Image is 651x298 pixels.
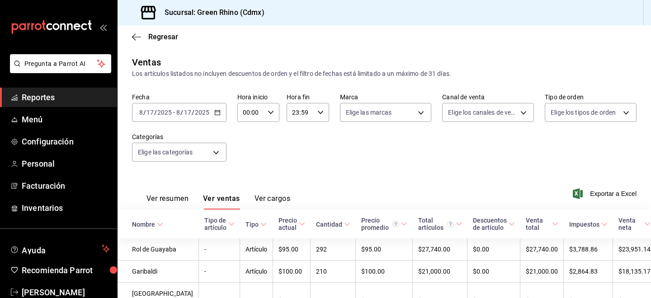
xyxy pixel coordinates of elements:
input: ---- [157,109,172,116]
span: Personal [22,158,110,170]
span: Venta total [526,217,558,231]
span: Total artículos [418,217,462,231]
span: Precio actual [278,217,305,231]
span: Tipo [245,221,267,228]
div: Total artículos [418,217,454,231]
div: Tipo de artículo [204,217,226,231]
td: $21,000.00 [520,261,564,283]
td: Artículo [240,238,273,261]
div: Ventas [132,56,161,69]
span: Configuración [22,135,110,148]
span: Regresar [148,33,178,41]
label: Fecha [132,94,226,100]
td: $95.00 [273,238,311,261]
td: $27,740.00 [520,238,564,261]
div: Tipo [245,221,259,228]
div: navigation tabs [146,194,290,210]
div: Precio actual [278,217,297,231]
button: Ver resumen [146,194,189,210]
label: Canal de venta [442,94,534,100]
span: Precio promedio [361,217,407,231]
input: -- [146,109,154,116]
span: Tipo de artículo [204,217,235,231]
td: $95.00 [356,238,413,261]
td: $100.00 [356,261,413,283]
span: Nombre [132,221,163,228]
td: Rol de Guayaba [118,238,199,261]
input: -- [184,109,192,116]
span: Pregunta a Parrot AI [24,59,97,69]
span: Cantidad [316,221,350,228]
label: Hora inicio [237,94,279,100]
div: Precio promedio [361,217,399,231]
span: Menú [22,113,110,126]
td: $0.00 [467,238,520,261]
td: 292 [311,238,356,261]
span: Elige las marcas [346,108,392,117]
label: Tipo de orden [545,94,637,100]
span: Facturación [22,180,110,192]
span: Elige las categorías [138,148,193,157]
span: Recomienda Parrot [22,264,110,276]
td: 210 [311,261,356,283]
td: - [199,238,240,261]
svg: El total artículos considera cambios de precios en los artículos así como costos adicionales por ... [447,221,454,228]
div: Los artículos listados no incluyen descuentos de orden y el filtro de fechas está limitado a un m... [132,69,637,79]
span: - [173,109,175,116]
a: Pregunta a Parrot AI [6,65,111,75]
input: -- [139,109,143,116]
td: $3,788.86 [564,238,613,261]
span: / [192,109,194,116]
input: -- [176,109,180,116]
span: Elige los tipos de orden [551,108,616,117]
label: Hora fin [287,94,329,100]
button: Ver cargos [255,194,291,210]
span: Ayuda [22,243,98,254]
td: $21,000.00 [413,261,467,283]
div: Venta total [526,217,550,231]
td: Artículo [240,261,273,283]
span: Venta neta [618,217,651,231]
svg: Precio promedio = Total artículos / cantidad [392,221,399,228]
button: Exportar a Excel [575,188,637,199]
td: - [199,261,240,283]
span: Descuentos de artículo [473,217,515,231]
div: Cantidad [316,221,342,228]
td: Garibaldi [118,261,199,283]
span: / [143,109,146,116]
button: open_drawer_menu [99,23,107,31]
div: Venta neta [618,217,643,231]
span: Inventarios [22,202,110,214]
span: Reportes [22,91,110,103]
div: Descuentos de artículo [473,217,507,231]
button: Regresar [132,33,178,41]
input: ---- [194,109,210,116]
td: $100.00 [273,261,311,283]
td: $0.00 [467,261,520,283]
div: Impuestos [569,221,599,228]
div: Nombre [132,221,155,228]
td: $2,864.83 [564,261,613,283]
label: Marca [340,94,432,100]
span: / [180,109,183,116]
button: Ver ventas [203,194,240,210]
span: / [154,109,157,116]
label: Categorías [132,134,226,140]
span: Impuestos [569,221,608,228]
span: Elige los canales de venta [448,108,517,117]
td: $27,740.00 [413,238,467,261]
button: Pregunta a Parrot AI [10,54,111,73]
h3: Sucursal: Green Rhino (Cdmx) [157,7,264,18]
